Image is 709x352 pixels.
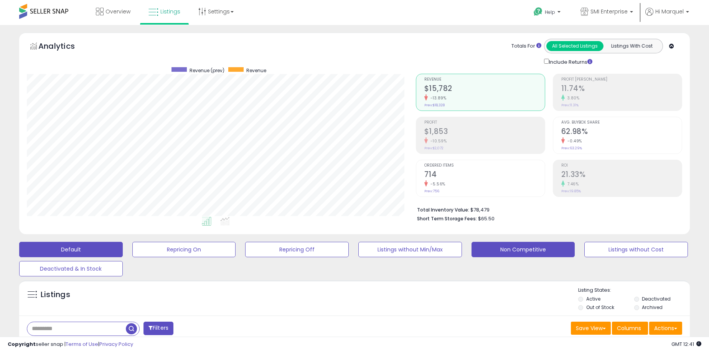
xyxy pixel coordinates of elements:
[190,67,224,74] span: Revenue (prev)
[132,242,236,257] button: Repricing On
[8,340,36,348] strong: Copyright
[66,340,98,348] a: Terms of Use
[424,78,545,82] span: Revenue
[546,41,603,51] button: All Selected Listings
[19,242,123,257] button: Default
[424,84,545,94] h2: $15,782
[511,43,541,50] div: Totals For
[561,121,682,125] span: Avg. Buybox Share
[424,189,439,193] small: Prev: 756
[528,1,568,25] a: Help
[578,287,689,294] p: Listing States:
[561,164,682,168] span: ROI
[8,341,133,348] div: seller snap | |
[603,41,660,51] button: Listings With Cost
[424,146,444,150] small: Prev: $2,072
[655,8,684,15] span: Hi Marquel
[565,138,582,144] small: -0.49%
[472,242,575,257] button: Non Competitive
[617,324,641,332] span: Columns
[38,41,90,53] h5: Analytics
[561,78,682,82] span: Profit [PERSON_NAME]
[417,205,676,214] li: $78,479
[424,121,545,125] span: Profit
[561,189,581,193] small: Prev: 19.85%
[533,7,543,17] i: Get Help
[99,340,133,348] a: Privacy Policy
[545,9,555,15] span: Help
[41,289,70,300] h5: Listings
[428,138,447,144] small: -10.59%
[428,181,445,187] small: -5.56%
[642,296,671,302] label: Deactivated
[424,103,445,107] small: Prev: $18,328
[478,215,495,222] span: $65.50
[561,127,682,137] h2: 62.98%
[358,242,462,257] button: Listings without Min/Max
[246,67,266,74] span: Revenue
[565,181,579,187] small: 7.46%
[424,164,545,168] span: Ordered Items
[612,322,648,335] button: Columns
[561,170,682,180] h2: 21.33%
[565,95,580,101] small: 3.80%
[19,261,123,276] button: Deactivated & In Stock
[417,215,477,222] b: Short Term Storage Fees:
[538,57,602,66] div: Include Returns
[106,8,130,15] span: Overview
[561,146,582,150] small: Prev: 63.29%
[424,127,545,137] h2: $1,853
[590,8,628,15] span: SMI Enterprise
[649,322,682,335] button: Actions
[417,207,469,213] b: Total Inventory Value:
[642,304,663,311] label: Archived
[671,340,701,348] span: 2025-08-15 12:41 GMT
[561,84,682,94] h2: 11.74%
[143,322,173,335] button: Filters
[160,8,180,15] span: Listings
[586,296,600,302] label: Active
[428,95,447,101] small: -13.89%
[561,103,579,107] small: Prev: 11.31%
[586,304,614,311] label: Out of Stock
[584,242,688,257] button: Listings without Cost
[571,322,611,335] button: Save View
[245,242,349,257] button: Repricing Off
[424,170,545,180] h2: 714
[645,8,689,25] a: Hi Marquel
